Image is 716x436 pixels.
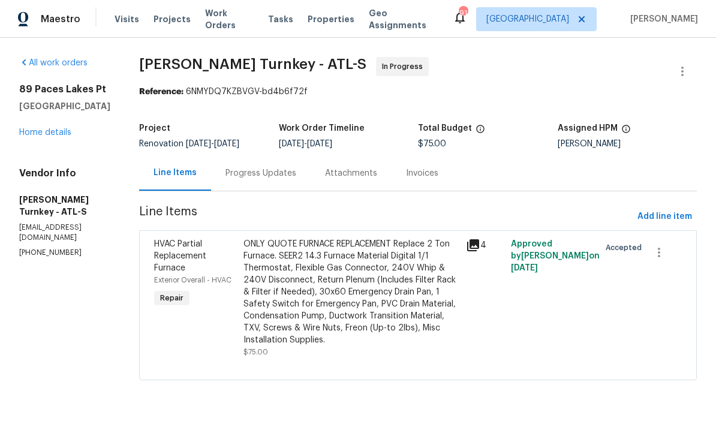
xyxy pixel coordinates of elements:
span: Properties [308,13,354,25]
span: - [186,140,239,148]
span: [DATE] [511,264,538,272]
span: - [279,140,332,148]
span: Visits [115,13,139,25]
div: Invoices [406,167,438,179]
div: ONLY QUOTE FURNACE REPLACEMENT Replace 2 Ton Furnace. SEER2 14.3 Furnace Material Digital 1/1 The... [243,238,459,346]
h5: Total Budget [418,124,472,133]
span: Exterior Overall - HVAC [154,276,231,284]
span: Projects [154,13,191,25]
h2: 89 Paces Lakes Pt [19,83,110,95]
button: Add line item [633,206,697,228]
span: HVAC Partial Replacement Furnace [154,240,206,272]
span: [PERSON_NAME] [625,13,698,25]
div: [PERSON_NAME] [558,140,697,148]
span: Line Items [139,206,633,228]
span: [DATE] [214,140,239,148]
span: [GEOGRAPHIC_DATA] [486,13,569,25]
p: [PHONE_NUMBER] [19,248,110,258]
h5: [GEOGRAPHIC_DATA] [19,100,110,112]
p: [EMAIL_ADDRESS][DOMAIN_NAME] [19,222,110,243]
span: Geo Assignments [369,7,438,31]
span: $75.00 [418,140,446,148]
div: Progress Updates [225,167,296,179]
span: Accepted [606,242,646,254]
div: 4 [466,238,503,252]
span: Approved by [PERSON_NAME] on [511,240,600,272]
span: The total cost of line items that have been proposed by Opendoor. This sum includes line items th... [476,124,485,140]
span: Renovation [139,140,239,148]
div: 6NMYDQ7KZBVGV-bd4b6f72f [139,86,697,98]
h5: Project [139,124,170,133]
span: Add line item [637,209,692,224]
h5: [PERSON_NAME] Turnkey - ATL-S [19,194,110,218]
span: [PERSON_NAME] Turnkey - ATL-S [139,57,366,71]
span: Repair [155,292,188,304]
b: Reference: [139,88,183,96]
span: In Progress [382,61,428,73]
a: All work orders [19,59,88,67]
h5: Assigned HPM [558,124,618,133]
div: 91 [459,7,467,19]
span: $75.00 [243,348,268,356]
h4: Vendor Info [19,167,110,179]
span: [DATE] [186,140,211,148]
div: Attachments [325,167,377,179]
h5: Work Order Timeline [279,124,365,133]
span: [DATE] [279,140,304,148]
span: Tasks [268,15,293,23]
div: Line Items [154,167,197,179]
a: Home details [19,128,71,137]
span: [DATE] [307,140,332,148]
span: Work Orders [205,7,254,31]
span: The hpm assigned to this work order. [621,124,631,140]
span: Maestro [41,13,80,25]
